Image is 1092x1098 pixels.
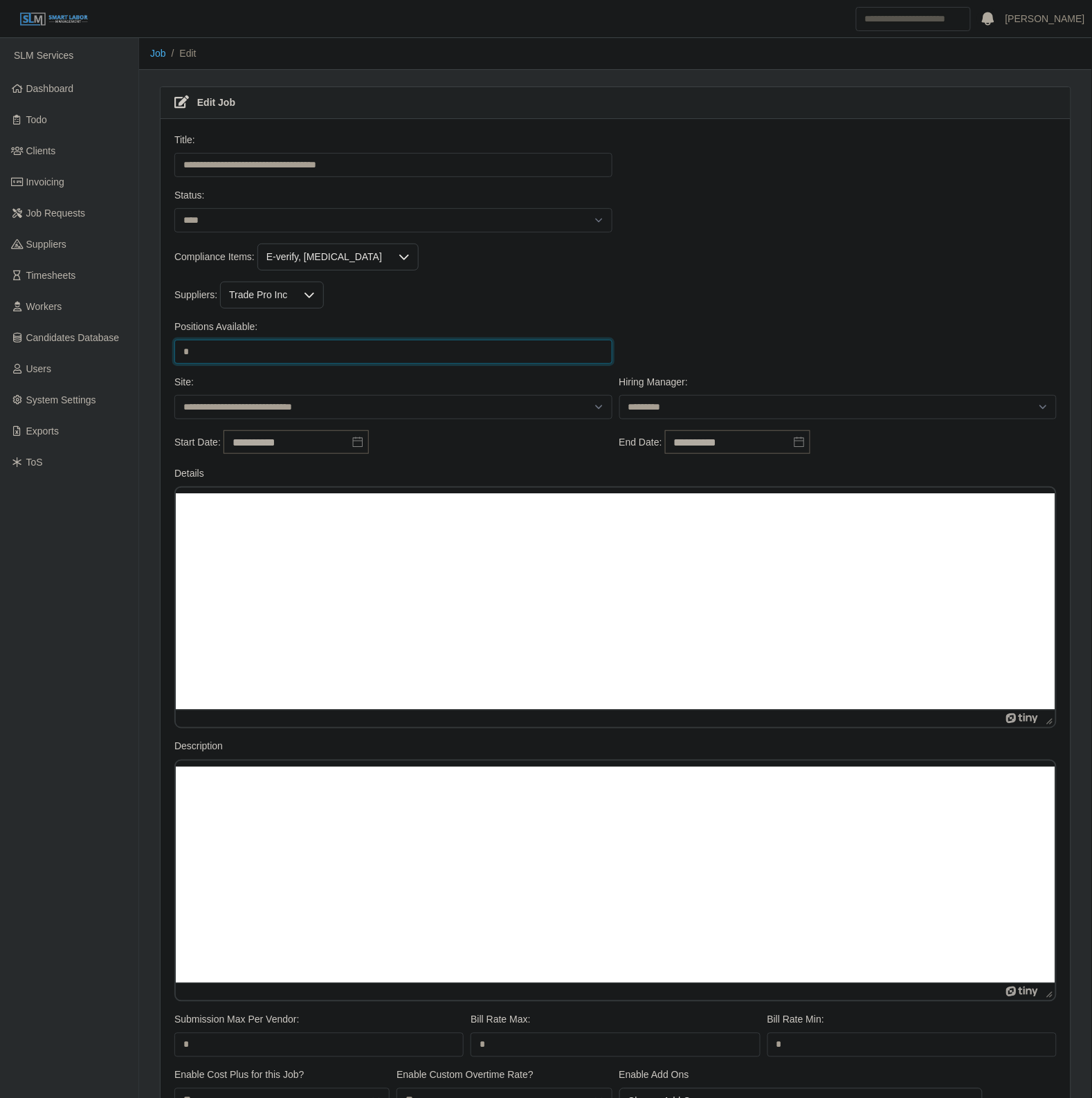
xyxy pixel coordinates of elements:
[1041,984,1055,1000] div: Press the Up and Down arrow keys to resize the editor.
[176,767,1055,983] iframe: Rich Text Area
[856,7,971,31] input: Search
[1006,987,1041,998] a: Powered by Tiny
[397,1068,534,1083] label: Enable Custom Overtime Rate?
[1041,711,1055,727] div: Press the Up and Down arrow keys to resize the editor.
[26,239,66,250] span: Suppliers
[166,46,197,61] li: Edit
[26,145,56,156] span: Clients
[26,457,43,468] span: ToS
[619,375,689,390] label: Hiring Manager:
[174,188,205,203] label: Status:
[174,435,221,450] label: Start Date:
[176,493,1055,710] iframe: Rich Text Area
[150,48,166,59] a: Job
[26,394,96,405] span: System Settings
[174,320,257,334] label: Positions Available:
[26,301,62,312] span: Workers
[258,244,390,270] div: E-verify, [MEDICAL_DATA]
[26,332,120,343] span: Candidates Database
[26,114,47,125] span: Todo
[26,270,76,281] span: Timesheets
[619,435,662,450] label: End Date:
[174,1068,304,1083] label: Enable Cost Plus for this Job?
[26,83,74,94] span: Dashboard
[221,282,295,308] div: Trade Pro Inc
[19,12,89,27] img: SLM Logo
[26,176,64,187] span: Invoicing
[174,740,223,754] label: Description
[14,50,73,61] span: SLM Services
[767,1013,824,1027] label: Bill Rate Min:
[471,1013,530,1027] label: Bill Rate Max:
[174,133,195,147] label: Title:
[197,97,235,108] strong: Edit Job
[619,1068,689,1083] label: Enable Add Ons
[174,1013,300,1027] label: Submission Max Per Vendor:
[26,363,52,374] span: Users
[174,288,217,302] label: Suppliers:
[26,426,59,437] span: Exports
[1005,12,1085,26] a: [PERSON_NAME]
[174,250,255,264] label: Compliance Items:
[26,208,86,219] span: Job Requests
[174,375,194,390] label: Site:
[174,466,204,481] label: Details
[1006,713,1041,724] a: Powered by Tiny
